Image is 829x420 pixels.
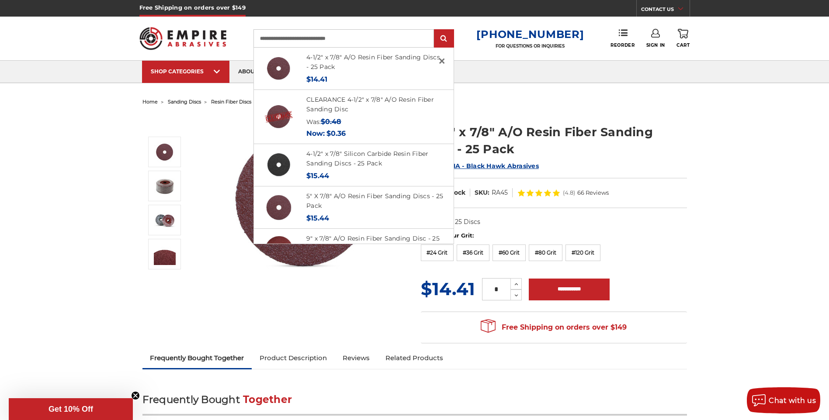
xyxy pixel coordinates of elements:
[154,175,176,197] img: 4-1/2" x 7/8" A/O Resin Fiber Sanding Discs - 25 Pack
[252,348,335,368] a: Product Description
[610,29,635,48] a: Reorder
[455,217,480,227] dd: 25 Discs
[306,214,329,222] span: $15.44
[264,150,294,180] img: 4.5 Inch Silicon Carbide Resin Fiber Discs
[306,129,325,138] span: Now:
[577,190,609,196] span: 66 Reviews
[306,116,444,127] div: Was:
[306,234,440,252] a: 9" x 7/8" A/O Resin Fiber Sanding Disc - 25 Pack
[306,53,440,71] a: 4-1/2" x 7/8" A/O Resin Fiber Sanding Discs - 25 Pack
[306,96,434,114] a: CLEARANCE 4-1/2" x 7/8" A/O Resin Fiber Sanding Disc
[142,348,252,368] a: Frequently Bought Together
[154,243,176,265] img: 4-1/2" x 7/8" A/O Resin Fiber Sanding Discs - 25 Pack
[229,61,275,83] a: about us
[142,393,240,406] span: Frequently Bought
[421,278,475,300] span: $14.41
[264,235,294,265] img: 9" x 7/8" Aluminum Oxide Resin Fiber Disc
[439,189,465,196] span: In Stock
[563,190,575,196] span: (4.8)
[476,28,584,41] a: [PHONE_NUMBER]
[326,129,346,138] span: $0.36
[769,396,816,405] span: Chat with us
[676,42,690,48] span: Cart
[211,99,251,105] a: resin fiber discs
[438,52,446,69] span: ×
[747,387,820,413] button: Chat with us
[49,405,93,413] span: Get 10% Off
[243,393,292,406] span: Together
[306,75,327,83] span: $14.41
[9,398,133,420] div: Get 10% OffClose teaser
[142,99,158,105] a: home
[641,4,690,17] a: CONTACT US
[139,21,227,55] img: Empire Abrasives
[151,68,221,75] div: SHOP CATEGORIES
[378,348,451,368] a: Related Products
[435,54,449,68] a: Close
[475,188,489,197] dt: SKU:
[476,43,584,49] p: FOR QUESTIONS OR INQUIRIES
[492,188,508,197] dd: RA45
[264,54,294,83] img: 4.5 inch resin fiber disc
[131,391,140,400] button: Close teaser
[321,117,341,126] span: $0.48
[168,99,201,105] a: sanding discs
[264,193,294,222] img: 5 inch aluminum oxide resin fiber disc
[421,124,687,158] h1: 4-1/2" x 7/8" A/O Resin Fiber Sanding Discs - 25 Pack
[306,172,329,180] span: $15.44
[646,42,665,48] span: Sign In
[481,319,627,336] span: Free Shipping on orders over $149
[306,192,443,210] a: 5" X 7/8" A/O Resin Fiber Sanding Discs - 25 Pack
[306,150,428,168] a: 4-1/2" x 7/8" Silicon Carbide Resin Fiber Sanding Discs - 25 Pack
[445,162,539,170] a: BHA - Black Hawk Abrasives
[421,231,687,240] label: Choose Your Grit:
[217,114,392,286] img: 4.5 inch resin fiber disc
[154,209,176,231] img: 4-1/2" x 7/8" A/O Resin Fiber Sanding Discs - 25 Pack
[676,29,690,48] a: Cart
[335,348,378,368] a: Reviews
[154,141,176,163] img: 4.5 inch resin fiber disc
[435,30,453,48] input: Submit
[264,102,294,131] img: CLEARANCE 4-1/2" x 7/8" A/O Resin Fiber Sanding Disc
[610,42,635,48] span: Reorder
